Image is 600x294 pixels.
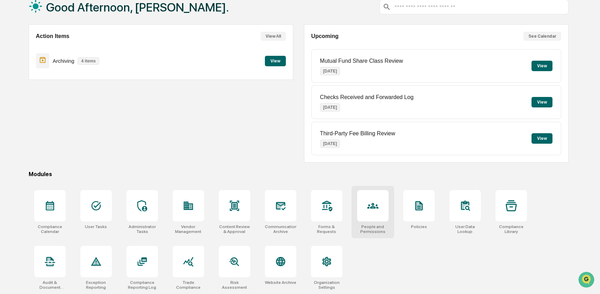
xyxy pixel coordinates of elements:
span: Pylon [70,118,85,123]
iframe: Open customer support [578,271,597,290]
div: Administrator Tasks [126,224,158,234]
div: Compliance Calendar [34,224,66,234]
div: User Data Lookup [449,224,481,234]
h2: Upcoming [311,33,339,39]
button: Start new chat [119,55,127,64]
p: [DATE] [320,103,340,112]
div: Risk Assessment [219,280,250,290]
span: Attestations [58,88,87,95]
div: Compliance Reporting Log [126,280,158,290]
div: Modules [29,171,569,178]
div: Content Review & Approval [219,224,250,234]
a: 🔎Data Lookup [4,98,47,111]
div: 🖐️ [7,89,13,94]
button: View [532,61,552,71]
a: View [265,57,286,64]
div: Forms & Requests [311,224,342,234]
span: Preclearance [14,88,45,95]
button: View All [261,32,286,41]
a: 🗄️Attestations [48,85,89,98]
button: View [532,133,552,144]
div: We're available if you need us! [24,60,88,66]
a: 🖐️Preclearance [4,85,48,98]
div: User Tasks [85,224,107,229]
button: View [265,56,286,66]
button: View [532,97,552,107]
div: Compliance Library [496,224,527,234]
div: Communications Archive [265,224,296,234]
p: 4 items [78,57,99,65]
h1: Good Afternoon, [PERSON_NAME]. [46,0,229,14]
div: People and Permissions [357,224,389,234]
div: Trade Compliance [173,280,204,290]
p: Mutual Fund Share Class Review [320,58,403,64]
div: 🔎 [7,102,13,107]
div: Audit & Document Logs [34,280,66,290]
div: Start new chat [24,53,115,60]
h2: Action Items [36,33,70,39]
div: Exception Reporting [80,280,112,290]
span: Data Lookup [14,101,44,108]
p: [DATE] [320,140,340,148]
a: Powered byPylon [49,118,85,123]
div: Website Archive [265,280,296,285]
p: Third-Party Fee Billing Review [320,130,395,137]
p: Checks Received and Forwarded Log [320,94,414,100]
div: Policies [411,224,427,229]
img: 1746055101610-c473b297-6a78-478c-a979-82029cc54cd1 [7,53,20,66]
p: Archiving [53,58,74,64]
div: 🗄️ [51,89,56,94]
p: How can we help? [7,15,127,26]
p: [DATE] [320,67,340,75]
button: See Calendar [523,32,561,41]
div: Organization Settings [311,280,342,290]
div: Vendor Management [173,224,204,234]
